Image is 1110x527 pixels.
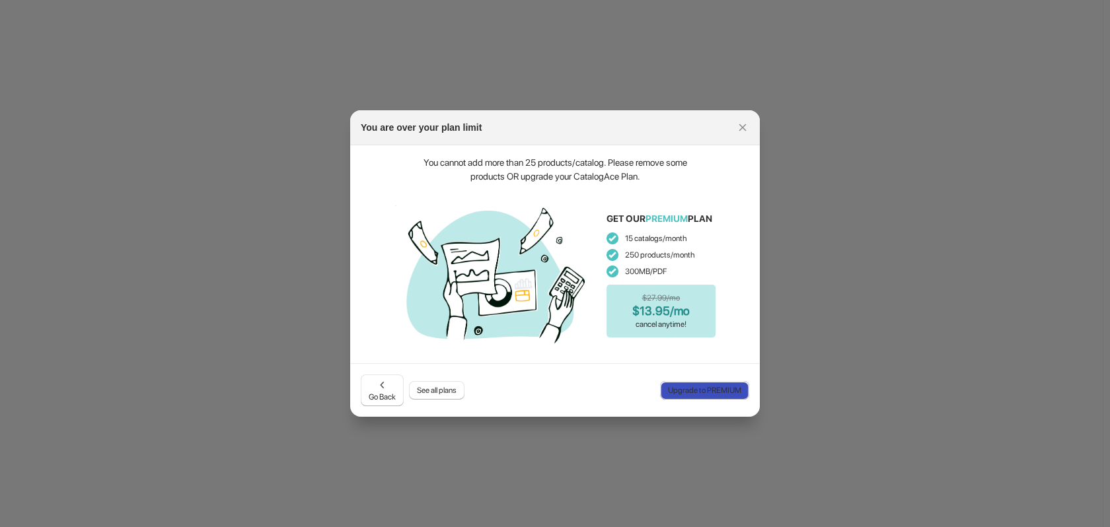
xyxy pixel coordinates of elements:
[670,304,690,318] span: /mo
[607,212,712,225] p: GET OUR PLAN
[409,381,464,400] button: See all plans
[417,385,457,396] span: See all plans
[607,265,716,278] p: 300MB/PDF
[361,121,482,134] h2: You are over your plan limit
[607,232,716,245] p: 15 catalogs/month
[636,318,686,331] p: cancel anytime!
[646,213,688,224] span: PREMIUM
[632,304,690,318] p: $ 13.95
[607,248,716,262] p: 250 products/month
[395,197,593,349] img: finances
[423,156,687,184] div: You cannot add more than 25 products/catalog. Please remove some products OR upgrade your Catalog...
[369,378,396,402] span: Go Back
[642,291,680,304] p: $ 27.99 /mo
[668,385,741,396] span: Upgrade to PREMIUM
[660,381,749,400] button: Upgrade to PREMIUM
[361,374,404,406] button: Go Back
